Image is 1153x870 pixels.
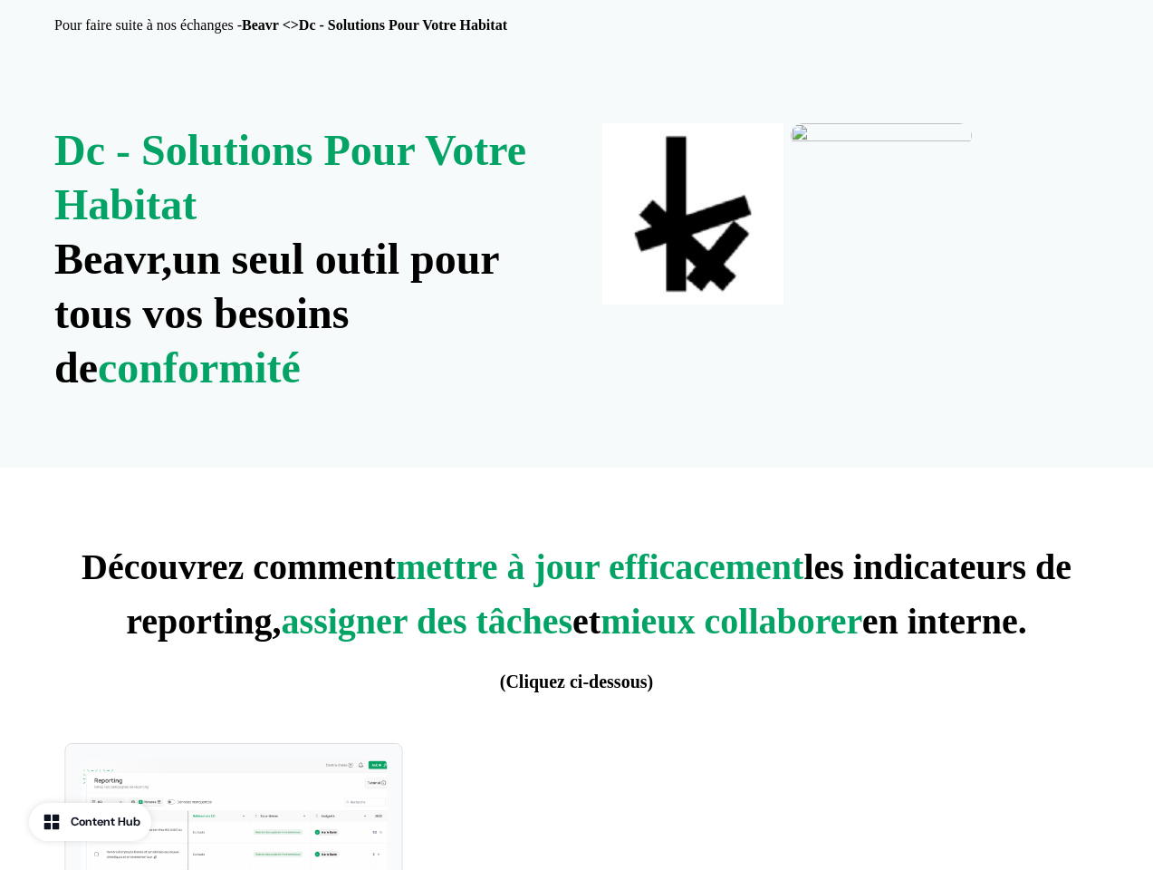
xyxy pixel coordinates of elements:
button: Content Hub [29,803,151,841]
p: Beavr, [54,123,552,395]
span: mettre à jour efficacement [396,546,804,587]
p: Pour faire suite à nos échanges - [54,14,507,36]
span: conformité [98,343,301,391]
p: Découvrez comment les indicateurs de reporting, et en interne. [54,540,1099,703]
strong: Beavr <>Dc - Solutions Pour Votre Habitat [242,17,507,33]
span: mieux collaborer [601,601,861,642]
span: Dc - Solutions Pour Votre Habitat [54,126,526,228]
span: assigner des tâches [282,601,572,642]
strong: un seul outil pour tous vos besoins de [54,235,499,391]
div: Content Hub [71,813,140,831]
span: (Cliquez ci-dessous) [500,672,653,691]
